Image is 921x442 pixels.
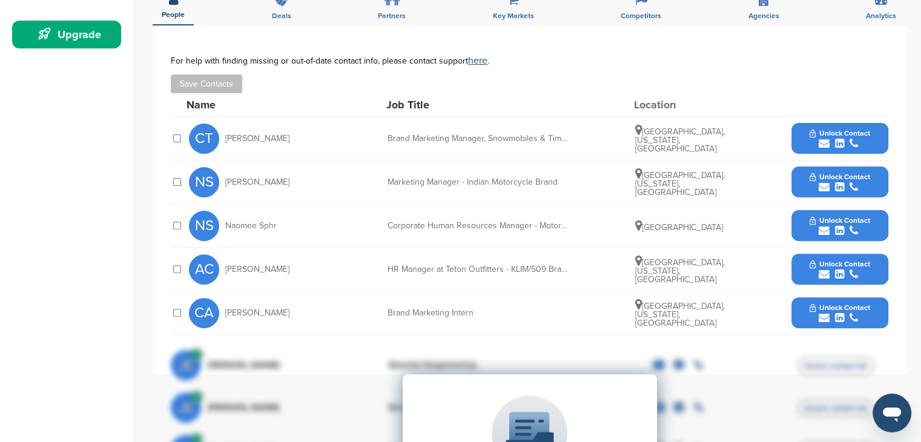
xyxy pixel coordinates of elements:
span: [GEOGRAPHIC_DATA], [US_STATE], [GEOGRAPHIC_DATA] [635,127,725,154]
div: For help with finding missing or out-of-date contact info, please contact support . [171,56,888,65]
span: [PERSON_NAME] [225,134,289,143]
span: Competitors [621,12,661,19]
span: [PERSON_NAME] [225,309,289,317]
span: CA [189,298,219,328]
div: Corporate Human Resources Manager - Motorcycles (Indian and Slingshot Brands) [388,222,569,230]
span: People [162,11,185,18]
div: Upgrade [18,24,121,45]
span: Unlock Contact [810,303,870,312]
div: Brand Marketing Manager, Snowmobiles & Timbersled [388,134,569,143]
div: Location [634,99,725,110]
iframe: Button to launch messaging window [873,394,911,432]
span: Unlock Contact [810,260,870,268]
button: Unlock Contact [795,251,884,288]
div: Brand Marketing Intern [388,309,569,317]
span: [GEOGRAPHIC_DATA] [635,222,723,233]
span: Agencies [748,12,779,19]
button: Unlock Contact [795,120,884,157]
div: HR Manager at Teton Outfitters - KLIM/509 Brands [388,265,569,274]
span: Key Markets [493,12,534,19]
div: Job Title [386,99,568,110]
span: [GEOGRAPHIC_DATA], [US_STATE], [GEOGRAPHIC_DATA] [635,301,725,328]
span: Unlock Contact [810,129,870,137]
span: Analytics [866,12,896,19]
span: AC [189,254,219,285]
a: Upgrade [12,21,121,48]
span: [GEOGRAPHIC_DATA], [US_STATE], [GEOGRAPHIC_DATA] [635,257,725,285]
span: NS [189,167,219,197]
span: Unlock Contact [810,173,870,181]
span: Naomee Sphr [225,222,277,230]
span: [PERSON_NAME] [225,265,289,274]
a: here [468,54,487,67]
div: Name [187,99,320,110]
button: Unlock Contact [795,164,884,200]
button: Unlock Contact [795,208,884,244]
span: [PERSON_NAME] [225,178,289,186]
button: Unlock Contact [795,295,884,331]
button: Save Contacts [171,74,242,93]
span: [GEOGRAPHIC_DATA], [US_STATE], [GEOGRAPHIC_DATA] [635,170,725,197]
div: Marketing Manager - Indian Motorcycle Brand [388,178,569,186]
span: Unlock Contact [810,216,870,225]
span: Deals [272,12,291,19]
span: Partners [378,12,406,19]
span: CT [189,124,219,154]
span: NS [189,211,219,241]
